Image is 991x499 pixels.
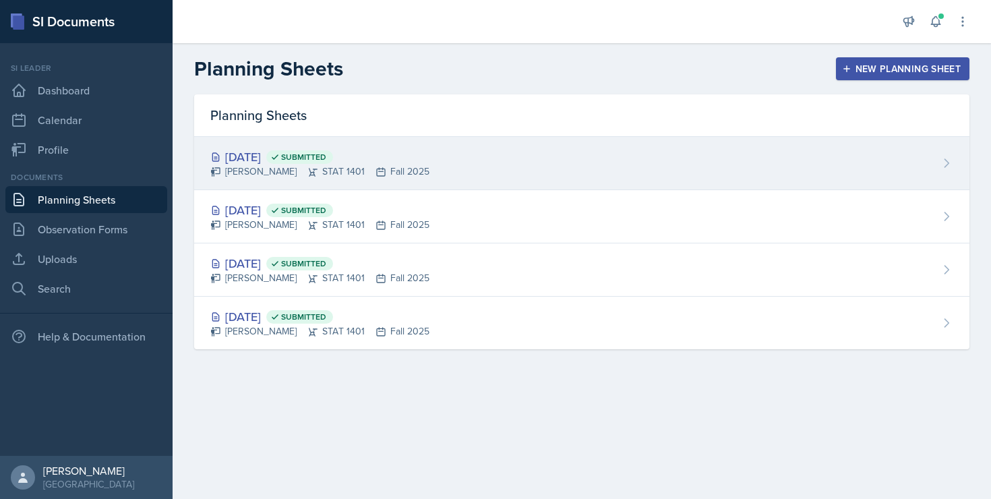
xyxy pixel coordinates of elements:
[210,148,429,166] div: [DATE]
[281,152,326,163] span: Submitted
[5,107,167,134] a: Calendar
[281,312,326,322] span: Submitted
[210,254,429,272] div: [DATE]
[5,171,167,183] div: Documents
[836,57,969,80] button: New Planning Sheet
[5,275,167,302] a: Search
[5,323,167,350] div: Help & Documentation
[5,245,167,272] a: Uploads
[5,77,167,104] a: Dashboard
[210,324,429,339] div: [PERSON_NAME] STAT 1401 Fall 2025
[194,297,969,349] a: [DATE] Submitted [PERSON_NAME]STAT 1401Fall 2025
[210,307,429,326] div: [DATE]
[845,63,961,74] div: New Planning Sheet
[194,57,343,81] h2: Planning Sheets
[210,271,429,285] div: [PERSON_NAME] STAT 1401 Fall 2025
[210,165,429,179] div: [PERSON_NAME] STAT 1401 Fall 2025
[194,94,969,137] div: Planning Sheets
[5,186,167,213] a: Planning Sheets
[5,216,167,243] a: Observation Forms
[194,190,969,243] a: [DATE] Submitted [PERSON_NAME]STAT 1401Fall 2025
[43,477,134,491] div: [GEOGRAPHIC_DATA]
[281,205,326,216] span: Submitted
[210,201,429,219] div: [DATE]
[5,136,167,163] a: Profile
[281,258,326,269] span: Submitted
[194,137,969,190] a: [DATE] Submitted [PERSON_NAME]STAT 1401Fall 2025
[194,243,969,297] a: [DATE] Submitted [PERSON_NAME]STAT 1401Fall 2025
[210,218,429,232] div: [PERSON_NAME] STAT 1401 Fall 2025
[43,464,134,477] div: [PERSON_NAME]
[5,62,167,74] div: Si leader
